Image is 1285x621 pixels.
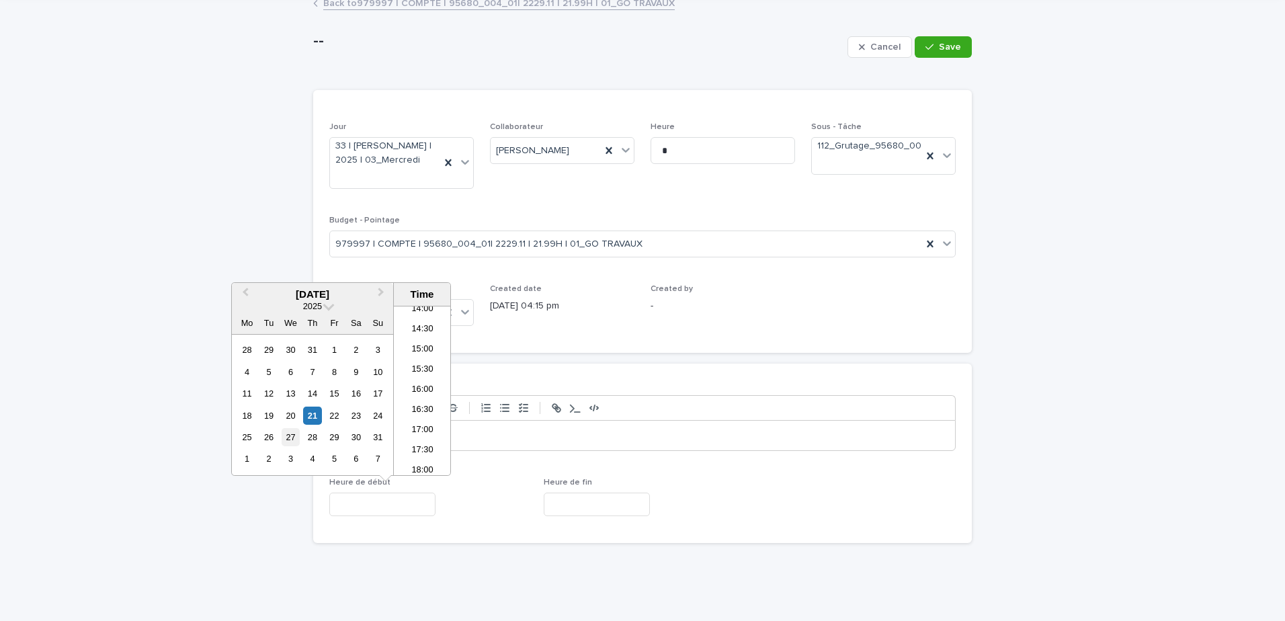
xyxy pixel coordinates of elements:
[496,144,569,158] span: [PERSON_NAME]
[651,299,795,313] p: -
[394,320,451,340] li: 14:30
[303,428,321,446] div: Choose Thursday, 28 August 2025
[347,428,365,446] div: Choose Saturday, 30 August 2025
[347,384,365,403] div: Choose Saturday, 16 August 2025
[939,42,961,52] span: Save
[325,363,343,381] div: Choose Friday, 8 August 2025
[329,123,346,131] span: Jour
[347,450,365,468] div: Choose Saturday, 6 September 2025
[915,36,972,58] button: Save
[369,428,387,446] div: Choose Sunday, 31 August 2025
[282,450,300,468] div: Choose Wednesday, 3 September 2025
[282,314,300,332] div: We
[394,340,451,360] li: 15:00
[335,237,642,251] span: 979997 | COMPTE | 95680_004_01| 2229.11 | 21.99H | 01_GO TRAVAUX
[651,123,675,131] span: Heure
[303,363,321,381] div: Choose Thursday, 7 August 2025
[369,450,387,468] div: Choose Sunday, 7 September 2025
[282,428,300,446] div: Choose Wednesday, 27 August 2025
[369,314,387,332] div: Su
[303,407,321,425] div: Choose Thursday, 21 August 2025
[325,407,343,425] div: Choose Friday, 22 August 2025
[238,384,256,403] div: Choose Monday, 11 August 2025
[259,314,278,332] div: Tu
[490,299,634,313] p: [DATE] 04:15 pm
[325,428,343,446] div: Choose Friday, 29 August 2025
[490,285,542,293] span: Created date
[238,341,256,359] div: Choose Monday, 28 July 2025
[259,428,278,446] div: Choose Tuesday, 26 August 2025
[651,285,693,293] span: Created by
[817,139,942,153] span: 112_Grutage_95680_004_01
[303,314,321,332] div: Th
[394,360,451,380] li: 15:30
[259,407,278,425] div: Choose Tuesday, 19 August 2025
[238,314,256,332] div: Mo
[282,384,300,403] div: Choose Wednesday, 13 August 2025
[282,363,300,381] div: Choose Wednesday, 6 August 2025
[490,123,543,131] span: Collaborateur
[347,407,365,425] div: Choose Saturday, 23 August 2025
[238,428,256,446] div: Choose Monday, 25 August 2025
[847,36,912,58] button: Cancel
[238,450,256,468] div: Choose Monday, 1 September 2025
[397,288,447,300] div: Time
[369,341,387,359] div: Choose Sunday, 3 August 2025
[259,384,278,403] div: Choose Tuesday, 12 August 2025
[369,384,387,403] div: Choose Sunday, 17 August 2025
[259,341,278,359] div: Choose Tuesday, 29 July 2025
[282,407,300,425] div: Choose Wednesday, 20 August 2025
[233,284,255,306] button: Previous Month
[325,314,343,332] div: Fr
[303,301,322,311] span: 2025
[394,401,451,421] li: 16:30
[811,123,862,131] span: Sous - Tâche
[369,407,387,425] div: Choose Sunday, 24 August 2025
[259,363,278,381] div: Choose Tuesday, 5 August 2025
[325,450,343,468] div: Choose Friday, 5 September 2025
[325,384,343,403] div: Choose Friday, 15 August 2025
[236,339,388,470] div: month 2025-08
[303,450,321,468] div: Choose Thursday, 4 September 2025
[259,450,278,468] div: Choose Tuesday, 2 September 2025
[870,42,901,52] span: Cancel
[232,288,393,300] div: [DATE]
[394,380,451,401] li: 16:00
[303,341,321,359] div: Choose Thursday, 31 July 2025
[369,363,387,381] div: Choose Sunday, 10 August 2025
[347,363,365,381] div: Choose Saturday, 9 August 2025
[282,341,300,359] div: Choose Wednesday, 30 July 2025
[329,216,400,224] span: Budget - Pointage
[372,284,393,306] button: Next Month
[303,384,321,403] div: Choose Thursday, 14 August 2025
[394,441,451,461] li: 17:30
[335,139,435,167] span: 33 | [PERSON_NAME] | 2025 | 03_Mercredi
[544,479,592,487] span: Heure de fin
[329,479,390,487] span: Heure de début
[238,407,256,425] div: Choose Monday, 18 August 2025
[238,363,256,381] div: Choose Monday, 4 August 2025
[347,341,365,359] div: Choose Saturday, 2 August 2025
[394,300,451,320] li: 14:00
[394,461,451,481] li: 18:00
[347,314,365,332] div: Sa
[325,341,343,359] div: Choose Friday, 1 August 2025
[394,421,451,441] li: 17:00
[313,32,842,51] p: --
